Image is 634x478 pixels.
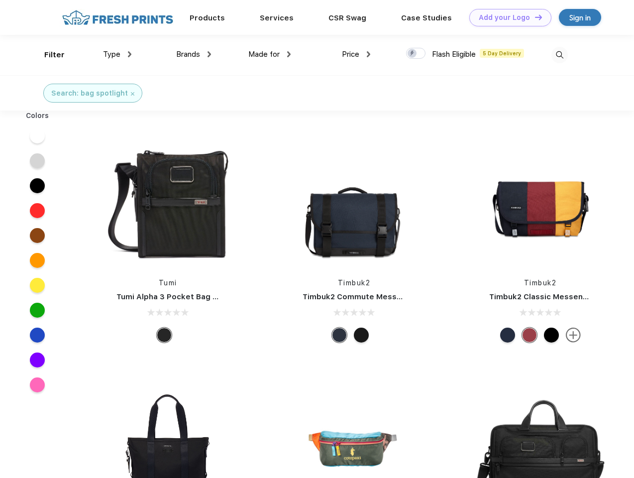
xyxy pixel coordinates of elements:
[159,279,177,287] a: Tumi
[59,9,176,26] img: fo%20logo%202.webp
[367,51,370,57] img: dropdown.png
[522,328,537,343] div: Eco Bookish
[535,14,542,20] img: DT
[157,328,172,343] div: Black
[116,292,233,301] a: Tumi Alpha 3 Pocket Bag Small
[500,328,515,343] div: Eco Nautical
[479,13,530,22] div: Add your Logo
[342,50,359,59] span: Price
[432,50,476,59] span: Flash Eligible
[131,92,134,96] img: filter_cancel.svg
[480,49,524,58] span: 5 Day Delivery
[128,51,131,57] img: dropdown.png
[338,279,371,287] a: Timbuk2
[103,50,120,59] span: Type
[102,135,234,268] img: func=resize&h=266
[551,47,568,63] img: desktop_search.svg
[51,88,128,99] div: Search: bag spotlight
[190,13,225,22] a: Products
[303,292,436,301] a: Timbuk2 Commute Messenger Bag
[559,9,601,26] a: Sign in
[18,111,57,121] div: Colors
[474,135,607,268] img: func=resize&h=266
[566,328,581,343] img: more.svg
[332,328,347,343] div: Eco Nautical
[287,51,291,57] img: dropdown.png
[489,292,613,301] a: Timbuk2 Classic Messenger Bag
[44,49,65,61] div: Filter
[176,50,200,59] span: Brands
[248,50,280,59] span: Made for
[569,12,591,23] div: Sign in
[544,328,559,343] div: Eco Black
[354,328,369,343] div: Eco Black
[288,135,420,268] img: func=resize&h=266
[208,51,211,57] img: dropdown.png
[524,279,557,287] a: Timbuk2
